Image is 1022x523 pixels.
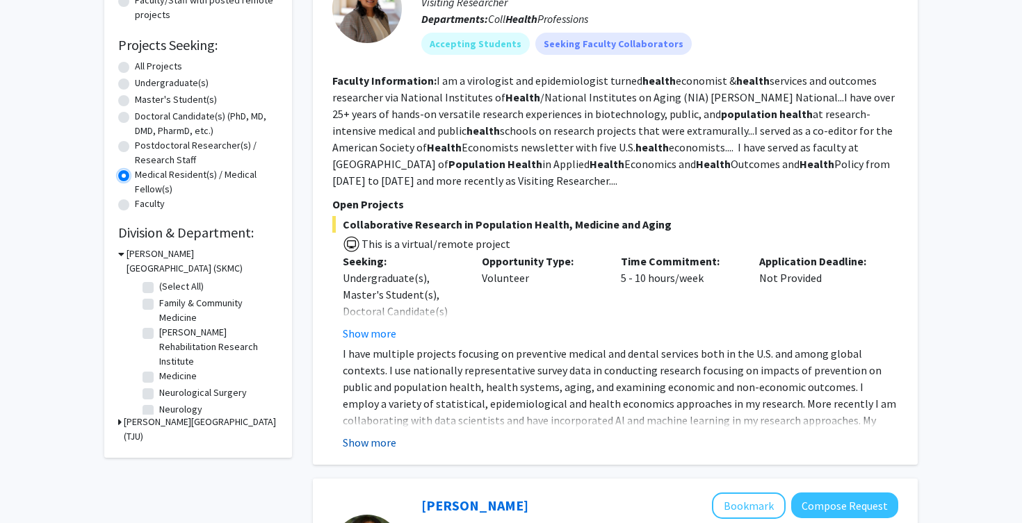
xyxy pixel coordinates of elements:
[332,216,898,233] span: Collaborative Research in Population Health, Medicine and Aging
[488,12,588,26] span: Coll Professions
[721,107,777,121] b: population
[621,253,739,269] p: Time Commitment:
[135,138,278,167] label: Postdoctoral Researcher(s) / Research Staff
[736,74,770,88] b: health
[343,434,396,451] button: Show more
[159,296,275,325] label: Family & Community Medicine
[332,74,895,188] fg-read-more: I am a virologist and epidemiologist turned economist & services and outcomes researcher via Nati...
[505,90,540,104] b: Health
[635,140,669,154] b: health
[791,492,898,518] button: Compose Request to Cynthia Cheng
[427,140,462,154] b: Health
[159,325,275,369] label: [PERSON_NAME] Rehabilitation Research Institute
[159,369,197,383] label: Medicine
[759,253,877,269] p: Application Deadline:
[535,33,692,55] mat-chip: Seeking Faculty Collaborators
[124,415,278,444] h3: [PERSON_NAME][GEOGRAPHIC_DATA] (TJU)
[779,107,813,121] b: health
[332,196,898,213] p: Open Projects
[343,269,461,436] div: Undergraduate(s), Master's Student(s), Doctoral Candidate(s) (PhD, MD, DMD, PharmD, etc.), Postdo...
[159,402,202,417] label: Neurology
[421,12,488,26] b: Departments:
[10,460,59,513] iframe: Chat
[135,59,182,74] label: All Projects
[467,124,500,138] b: health
[118,37,278,53] h2: Projects Seeking:
[135,167,278,197] label: Medical Resident(s) / Medical Fellow(s)
[610,253,749,342] div: 5 - 10 hours/week
[118,224,278,241] h2: Division & Department:
[749,253,888,342] div: Not Provided
[135,92,217,107] label: Master's Student(s)
[159,385,247,400] label: Neurological Surgery
[159,279,204,294] label: (Select All)
[127,247,278,276] h3: [PERSON_NAME][GEOGRAPHIC_DATA] (SKMC)
[590,157,624,171] b: Health
[800,157,834,171] b: Health
[642,74,676,88] b: health
[343,345,898,479] p: I have multiple projects focusing on preventive medical and dental services both in the U.S. and ...
[505,12,537,26] b: Health
[135,109,278,138] label: Doctoral Candidate(s) (PhD, MD, DMD, PharmD, etc.)
[135,76,209,90] label: Undergraduate(s)
[712,492,786,519] button: Add Cynthia Cheng to Bookmarks
[508,157,542,171] b: Health
[696,157,731,171] b: Health
[332,74,437,88] b: Faculty Information:
[360,237,510,251] span: This is a virtual/remote project
[471,253,610,342] div: Volunteer
[343,325,396,342] button: Show more
[448,157,505,171] b: Population
[135,197,165,211] label: Faculty
[343,253,461,269] p: Seeking:
[482,253,600,269] p: Opportunity Type:
[421,33,530,55] mat-chip: Accepting Students
[421,497,528,514] a: [PERSON_NAME]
